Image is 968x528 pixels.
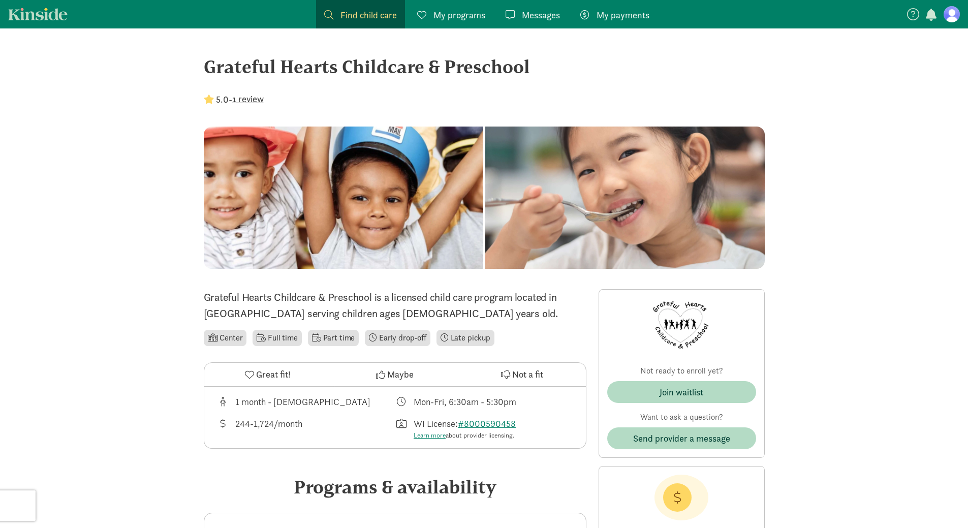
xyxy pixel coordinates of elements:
button: 1 review [232,92,264,106]
button: Join waitlist [607,381,756,403]
img: Provider logo [651,298,712,353]
li: Early drop-off [365,330,430,346]
button: Maybe [331,363,458,386]
span: My payments [597,8,649,22]
span: Great fit! [256,367,291,381]
div: 1 month - [DEMOGRAPHIC_DATA] [235,395,370,409]
a: Kinside [8,8,68,20]
button: Not a fit [458,363,585,386]
p: Not ready to enroll yet? [607,365,756,377]
span: Send provider a message [633,431,730,445]
li: Full time [253,330,301,346]
div: Grateful Hearts Childcare & Preschool [204,53,765,80]
span: Maybe [387,367,414,381]
p: Grateful Hearts Childcare & Preschool is a licensed child care program located in [GEOGRAPHIC_DAT... [204,289,586,322]
li: Late pickup [436,330,494,346]
button: Send provider a message [607,427,756,449]
li: Center [204,330,247,346]
div: WI License: [414,417,520,441]
div: about provider licensing. [414,430,520,441]
div: Mon-Fri, 6:30am - 5:30pm [414,395,516,409]
a: #8000590458 [458,418,516,429]
div: Class schedule [395,395,574,409]
button: Great fit! [204,363,331,386]
span: Not a fit [512,367,543,381]
li: Part time [308,330,359,346]
div: - [204,92,264,106]
strong: 5.0 [216,94,229,105]
div: License number [395,417,574,441]
div: Average tuition for this program [216,417,395,441]
span: My programs [433,8,485,22]
p: Want to ask a question? [607,411,756,423]
div: 244-1,724/month [235,417,302,441]
div: Join waitlist [660,385,703,399]
span: Find child care [340,8,397,22]
div: Programs & availability [204,473,586,501]
span: Messages [522,8,560,22]
div: Age range for children that this provider cares for [216,395,395,409]
a: Learn more [414,431,446,440]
